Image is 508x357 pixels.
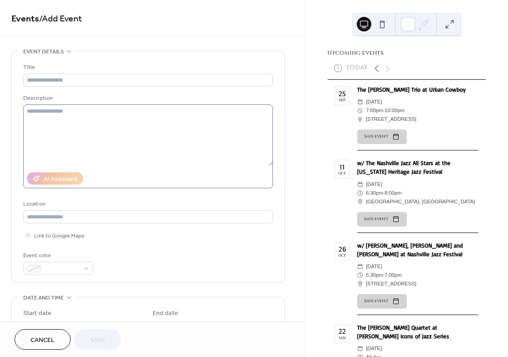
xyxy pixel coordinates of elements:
div: 22 [339,327,346,335]
span: [STREET_ADDRESS] [366,279,416,288]
span: Date [153,321,165,330]
span: 10:00pm [385,106,405,115]
div: ​ [357,106,363,115]
div: Sep [339,98,345,102]
span: - [383,271,385,279]
div: End date [153,309,178,318]
div: ​ [357,262,363,271]
span: Time [89,321,102,330]
span: - [383,106,385,115]
span: 8:00pm [385,189,401,197]
button: Save event [357,129,407,144]
span: 7:00pm [366,106,383,115]
span: [DATE] [366,180,382,189]
div: The [PERSON_NAME] Quartet at [PERSON_NAME] Icons of Jazz Series [357,323,478,341]
div: ​ [357,279,363,288]
div: ​ [357,189,363,197]
span: / Add Event [39,10,82,28]
div: ​ [357,271,363,279]
span: 5:30pm [366,271,383,279]
button: Cancel [15,329,71,350]
div: 11 [339,163,345,171]
span: Date [23,321,36,330]
div: ​ [357,197,363,206]
button: Save event [357,294,407,309]
div: 25 [339,90,346,97]
div: Upcoming events [328,49,486,57]
span: Link to Google Maps [34,231,84,241]
div: The [PERSON_NAME] Trio at Urban Cowboy [357,85,478,94]
span: [DATE] [366,98,382,106]
div: Start date [23,309,51,318]
div: Event color [23,251,92,260]
span: [GEOGRAPHIC_DATA], [GEOGRAPHIC_DATA] [366,197,475,206]
div: ​ [357,344,363,353]
div: Title [23,62,271,72]
div: ​ [357,180,363,189]
span: Event details [23,47,64,57]
div: Jan [339,336,346,340]
div: w/ [PERSON_NAME], [PERSON_NAME] and [PERSON_NAME] at Nashville Jazz Festival [357,241,478,259]
span: 6:30pm [366,189,383,197]
div: Oct [339,172,346,176]
div: Description [23,93,271,103]
span: [DATE] [366,262,382,271]
div: Location [23,199,271,209]
div: ​ [357,115,363,124]
span: 7:00pm [385,271,401,279]
button: Save event [357,212,407,227]
div: Oct [339,254,346,258]
span: Date and time [23,293,64,303]
span: Cancel [31,336,55,345]
span: [DATE] [366,344,382,353]
span: Time [219,321,231,330]
div: 26 [339,245,346,253]
span: - [383,189,385,197]
div: ​ [357,98,363,106]
a: Events [11,10,39,28]
span: [STREET_ADDRESS] [366,115,416,124]
div: w/ The Nashville Jazz All Stars at the [US_STATE] Heritage Jazz Festival [357,159,478,176]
